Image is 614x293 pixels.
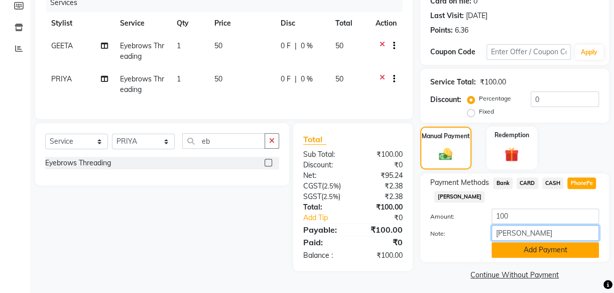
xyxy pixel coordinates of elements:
div: ( ) [296,191,353,202]
div: ₹2.38 [353,181,410,191]
div: Discount: [430,94,461,105]
th: Stylist [45,12,114,35]
span: 50 [335,41,343,50]
a: Continue Without Payment [422,270,607,280]
label: Percentage [479,94,511,103]
span: | [295,74,297,84]
div: ₹100.00 [353,149,410,160]
div: Paid: [296,236,353,248]
div: [DATE] [466,11,487,21]
div: Payable: [296,224,353,236]
th: Disc [275,12,329,35]
span: [PERSON_NAME] [434,191,484,203]
span: Payment Methods [430,177,489,188]
label: Fixed [479,107,494,116]
img: _cash.svg [435,147,456,162]
span: 0 F [281,74,291,84]
div: ₹100.00 [480,77,506,87]
span: SGST [303,192,321,201]
div: ₹2.38 [353,191,410,202]
div: Service Total: [430,77,476,87]
button: Add Payment [492,242,599,258]
span: 1 [177,74,181,83]
span: 2.5% [324,182,339,190]
label: Note: [423,229,484,238]
span: 0 F [281,41,291,51]
div: Points: [430,25,453,36]
span: CASH [542,177,564,189]
span: 0 % [301,41,313,51]
th: Total [329,12,370,35]
span: 50 [214,41,222,50]
div: Eyebrows Threading [45,158,111,168]
div: ₹100.00 [353,202,410,213]
th: Price [208,12,275,35]
span: | [295,41,297,51]
img: _gift.svg [500,146,523,163]
div: 6.36 [455,25,468,36]
input: Enter Offer / Coupon Code [486,44,571,60]
span: CGST [303,181,322,190]
div: ₹0 [353,160,410,170]
span: PhonePe [567,177,596,189]
span: CARD [517,177,538,189]
div: Discount: [296,160,353,170]
span: GEETA [51,41,73,50]
div: ( ) [296,181,353,191]
span: 2.5% [323,192,338,201]
span: Eyebrows Threading [120,41,164,61]
input: Search or Scan [182,133,265,149]
th: Action [370,12,403,35]
span: Eyebrows Threading [120,74,164,94]
a: Add Tip [296,213,362,223]
span: 50 [214,74,222,83]
div: Sub Total: [296,149,353,160]
div: ₹0 [362,213,410,223]
span: PRIYA [51,74,72,83]
div: ₹95.24 [353,170,410,181]
div: Total: [296,202,353,213]
div: Net: [296,170,353,181]
div: Balance : [296,250,353,261]
th: Service [114,12,171,35]
div: Last Visit: [430,11,464,21]
button: Apply [575,45,603,60]
span: 50 [335,74,343,83]
span: 1 [177,41,181,50]
input: Amount [492,209,599,224]
input: Add Note [492,225,599,241]
label: Manual Payment [422,132,470,141]
div: ₹0 [353,236,410,248]
div: Coupon Code [430,47,486,57]
th: Qty [171,12,208,35]
div: ₹100.00 [353,224,410,236]
div: ₹100.00 [353,250,410,261]
label: Redemption [495,131,529,140]
span: 0 % [301,74,313,84]
span: Total [303,134,326,145]
label: Amount: [423,212,484,221]
span: Bank [493,177,513,189]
